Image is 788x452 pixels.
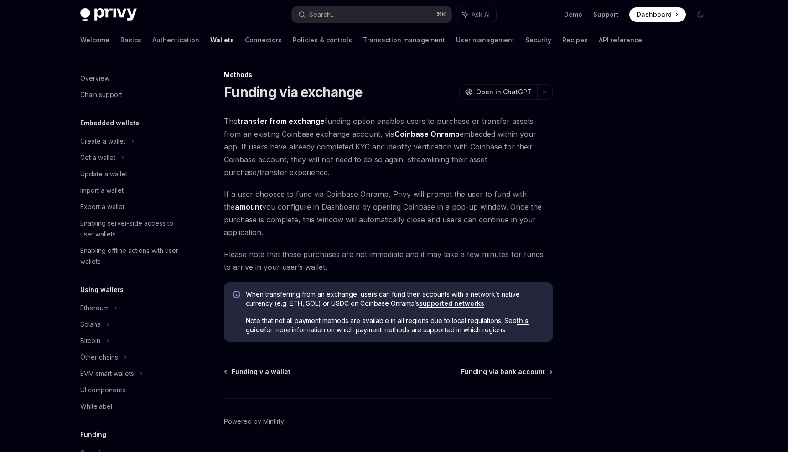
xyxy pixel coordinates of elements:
[235,202,262,212] a: amount
[80,303,109,313] div: Ethereum
[436,11,446,18] span: ⌘ K
[309,9,335,20] div: Search...
[80,89,122,100] div: Chain support
[152,29,199,51] a: Authentication
[525,29,551,51] a: Security
[224,84,363,100] h1: Funding via exchange
[292,6,451,23] button: Search...⌘K
[80,401,112,412] div: Whitelabel
[225,367,290,376] a: Funding via wallet
[461,367,552,376] a: Funding via bank account
[245,29,282,51] a: Connectors
[246,317,529,334] a: this guide
[224,115,553,179] span: The funding option enables users to purchase or transfer assets from an existing Coinbase exchang...
[80,136,125,147] div: Create a wallet
[419,299,484,308] a: supported networks
[80,352,118,363] div: Other chains
[80,185,124,196] div: Import a wallet
[80,118,139,128] h5: Embedded wallets
[80,73,109,84] div: Overview
[293,29,352,51] a: Policies & controls
[80,368,134,379] div: EVM smart wallets
[224,188,553,239] span: If a user chooses to fund via Coinbase Onramp, Privy will prompt the user to fund with the you co...
[73,87,190,103] a: Chain support
[461,367,545,376] span: Funding via bank account
[629,7,686,22] a: Dashboard
[599,29,642,51] a: API reference
[210,29,234,51] a: Wallets
[637,10,672,19] span: Dashboard
[224,417,284,426] a: Powered by Mintlify
[238,117,325,126] strong: transfer from exchange
[80,201,124,212] div: Export a wallet
[224,248,553,273] span: Please note that these purchases are not immediate and it may take a few minutes for funds to arr...
[246,316,544,334] span: Note that not all payment methods are available in all regions due to local regulations. See for ...
[456,29,514,51] a: User management
[246,290,544,308] span: When transferring from an exchange, users can fund their accounts with a network’s native currenc...
[224,70,553,79] div: Methods
[80,152,115,163] div: Get a wallet
[80,385,125,395] div: UI components
[73,166,190,182] a: Update a wallet
[80,8,137,21] img: dark logo
[73,70,190,87] a: Overview
[73,242,190,270] a: Enabling offline actions with user wallets
[472,10,490,19] span: Ask AI
[73,182,190,199] a: Import a wallet
[80,218,184,240] div: Enabling server-side access to user wallets
[80,284,124,295] h5: Using wallets
[564,10,582,19] a: Demo
[80,245,184,267] div: Enabling offline actions with user wallets
[232,367,290,376] span: Funding via wallet
[233,291,242,300] svg: Info
[80,335,100,346] div: Bitcoin
[363,29,445,51] a: Transaction management
[562,29,588,51] a: Recipes
[394,129,460,139] a: Coinbase Onramp
[80,169,127,180] div: Update a wallet
[593,10,618,19] a: Support
[80,429,106,440] h5: Funding
[73,382,190,398] a: UI components
[80,29,109,51] a: Welcome
[80,319,101,330] div: Solana
[73,398,190,415] a: Whitelabel
[73,215,190,242] a: Enabling server-side access to user wallets
[456,6,496,23] button: Ask AI
[476,87,532,97] span: Open in ChatGPT
[459,84,537,100] button: Open in ChatGPT
[73,199,190,215] a: Export a wallet
[120,29,141,51] a: Basics
[693,7,708,22] button: Toggle dark mode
